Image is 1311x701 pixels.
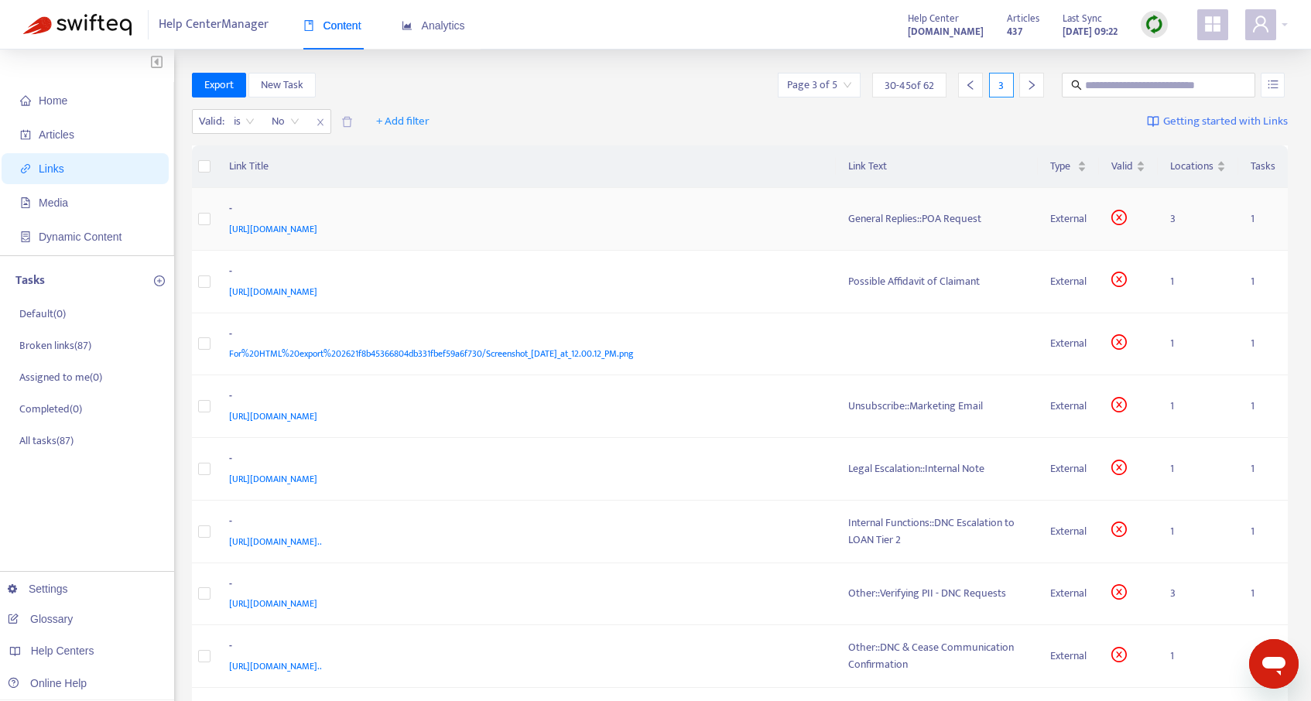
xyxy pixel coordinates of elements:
[20,163,31,174] span: link
[1238,188,1288,251] td: 1
[402,20,412,31] span: area-chart
[8,613,73,625] a: Glossary
[1158,313,1238,376] td: 1
[154,275,165,286] span: plus-circle
[1050,210,1087,227] div: External
[272,110,300,133] span: No
[1050,273,1087,290] div: External
[261,77,303,94] span: New Task
[1111,521,1127,537] span: close-circle
[229,513,818,533] div: -
[229,200,818,221] div: -
[885,77,934,94] span: 30 - 45 of 62
[229,388,818,408] div: -
[848,273,1026,290] div: Possible Affidavit of Claimant
[19,306,66,322] p: Default ( 0 )
[1111,584,1127,600] span: close-circle
[1050,158,1074,175] span: Type
[39,128,74,141] span: Articles
[229,326,818,346] div: -
[39,94,67,107] span: Home
[19,433,74,449] p: All tasks ( 87 )
[848,515,1026,549] div: Internal Functions::DNC Escalation to LOAN Tier 2
[1111,397,1127,412] span: close-circle
[908,10,959,27] span: Help Center
[1007,10,1039,27] span: Articles
[1158,375,1238,438] td: 1
[1170,158,1213,175] span: Locations
[908,22,984,40] a: [DOMAIN_NAME]
[341,116,353,128] span: delete
[204,77,234,94] span: Export
[248,73,316,97] button: New Task
[39,162,64,175] span: Links
[229,263,818,283] div: -
[1063,10,1102,27] span: Last Sync
[234,110,255,133] span: is
[1111,272,1127,287] span: close-circle
[229,346,633,361] span: For%20HTML%20export%202621f8b45366804db331fbef59a6f730/Screenshot_[DATE]_at_12.00.12_PM.png
[848,585,1026,602] div: Other::Verifying PII - DNC Requests
[1238,375,1288,438] td: 1
[1238,563,1288,626] td: 1
[1238,438,1288,501] td: 1
[848,398,1026,415] div: Unsubscribe::Marketing Email
[192,73,246,97] button: Export
[848,639,1026,673] div: Other::DNC & Cease Communication Confirmation
[402,19,465,32] span: Analytics
[1238,145,1288,188] th: Tasks
[8,677,87,689] a: Online Help
[1147,109,1288,134] a: Getting started with Links
[19,369,102,385] p: Assigned to me ( 0 )
[1238,313,1288,376] td: 1
[20,95,31,106] span: home
[1238,501,1288,563] td: 1
[376,112,430,131] span: + Add filter
[1158,625,1238,688] td: 1
[20,197,31,208] span: file-image
[20,129,31,140] span: account-book
[1111,334,1127,350] span: close-circle
[1050,460,1087,477] div: External
[1261,73,1285,97] button: unordered-list
[1071,80,1082,91] span: search
[1158,251,1238,313] td: 1
[229,596,317,611] span: [URL][DOMAIN_NAME]
[1147,115,1159,128] img: image-link
[1158,438,1238,501] td: 1
[965,80,976,91] span: left
[31,645,94,657] span: Help Centers
[908,23,984,40] strong: [DOMAIN_NAME]
[1158,145,1238,188] th: Locations
[39,197,68,209] span: Media
[229,284,317,299] span: [URL][DOMAIN_NAME]
[1038,145,1099,188] th: Type
[1063,23,1118,40] strong: [DATE] 09:22
[1158,563,1238,626] td: 3
[1158,188,1238,251] td: 3
[229,638,818,658] div: -
[1026,80,1037,91] span: right
[229,409,317,424] span: [URL][DOMAIN_NAME]
[20,231,31,242] span: container
[1111,647,1127,662] span: close-circle
[365,109,441,134] button: + Add filter
[1163,113,1288,131] span: Getting started with Links
[229,658,322,674] span: [URL][DOMAIN_NAME]..
[1111,210,1127,225] span: close-circle
[19,337,91,354] p: Broken links ( 87 )
[229,534,322,549] span: [URL][DOMAIN_NAME]..
[1203,15,1222,33] span: appstore
[229,471,317,487] span: [URL][DOMAIN_NAME]
[1050,335,1087,352] div: External
[39,231,122,243] span: Dynamic Content
[848,460,1026,477] div: Legal Escalation::Internal Note
[8,583,68,595] a: Settings
[310,113,330,132] span: close
[1111,460,1127,475] span: close-circle
[848,210,1026,227] div: General Replies::POA Request
[1050,523,1087,540] div: External
[836,145,1039,188] th: Link Text
[1050,648,1087,665] div: External
[1111,158,1133,175] span: Valid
